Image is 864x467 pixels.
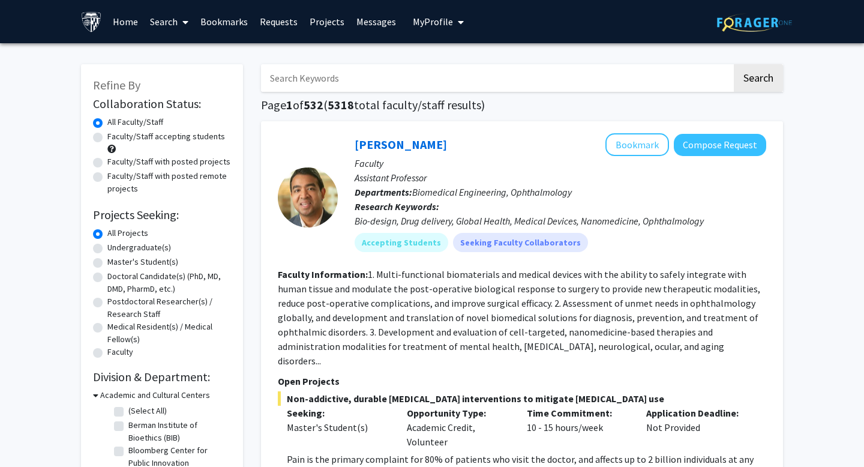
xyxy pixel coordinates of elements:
button: Add Kunal Parikh to Bookmarks [605,133,669,156]
a: Search [144,1,194,43]
h2: Projects Seeking: [93,208,231,222]
img: ForagerOne Logo [717,13,792,32]
a: Projects [304,1,350,43]
iframe: Chat [9,413,51,458]
a: Bookmarks [194,1,254,43]
div: Academic Credit, Volunteer [398,406,518,449]
p: Assistant Professor [355,170,766,185]
mat-chip: Accepting Students [355,233,448,252]
h1: Page of ( total faculty/staff results) [261,98,783,112]
span: Biomedical Engineering, Ophthalmology [412,186,572,198]
label: Faculty/Staff accepting students [107,130,225,143]
h2: Collaboration Status: [93,97,231,111]
label: Faculty [107,346,133,358]
div: Master's Student(s) [287,420,389,435]
b: Research Keywords: [355,200,439,212]
label: Postdoctoral Researcher(s) / Research Staff [107,295,231,321]
p: Seeking: [287,406,389,420]
div: Bio-design, Drug delivery, Global Health, Medical Devices, Nanomedicine, Ophthalmology [355,214,766,228]
span: 532 [304,97,323,112]
button: Search [734,64,783,92]
a: [PERSON_NAME] [355,137,447,152]
h2: Division & Department: [93,370,231,384]
label: Medical Resident(s) / Medical Fellow(s) [107,321,231,346]
label: All Projects [107,227,148,240]
a: Requests [254,1,304,43]
div: 10 - 15 hours/week [518,406,638,449]
button: Compose Request to Kunal Parikh [674,134,766,156]
label: (Select All) [128,405,167,417]
p: Opportunity Type: [407,406,509,420]
label: Faculty/Staff with posted remote projects [107,170,231,195]
p: Time Commitment: [527,406,629,420]
label: Doctoral Candidate(s) (PhD, MD, DMD, PharmD, etc.) [107,270,231,295]
b: Faculty Information: [278,268,368,280]
span: My Profile [413,16,453,28]
label: Berman Institute of Bioethics (BIB) [128,419,228,444]
h3: Academic and Cultural Centers [100,389,210,402]
b: Departments: [355,186,412,198]
p: Faculty [355,156,766,170]
label: Undergraduate(s) [107,241,171,254]
span: 1 [286,97,293,112]
label: Master's Student(s) [107,256,178,268]
span: 5318 [328,97,354,112]
span: Refine By [93,77,140,92]
a: Messages [350,1,402,43]
img: Johns Hopkins University Logo [81,11,102,32]
fg-read-more: 1. Multi-functional biomaterials and medical devices with the ability to safely integrate with hu... [278,268,760,367]
span: Non-addictive, durable [MEDICAL_DATA] interventions to mitigate [MEDICAL_DATA] use [278,391,766,406]
input: Search Keywords [261,64,732,92]
p: Open Projects [278,374,766,388]
a: Home [107,1,144,43]
label: All Faculty/Staff [107,116,163,128]
div: Not Provided [637,406,757,449]
mat-chip: Seeking Faculty Collaborators [453,233,588,252]
label: Faculty/Staff with posted projects [107,155,230,168]
p: Application Deadline: [646,406,748,420]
